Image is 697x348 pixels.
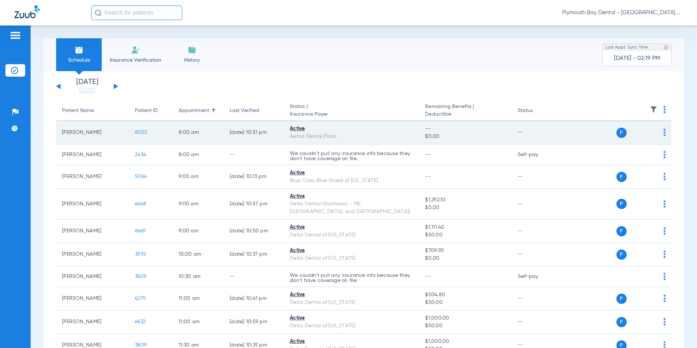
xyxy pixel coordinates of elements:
td: [DATE] 10:37 PM [224,243,284,266]
th: Remaining Benefits | [419,101,511,121]
img: Schedule [75,46,83,54]
span: $504.80 [425,291,506,299]
td: -- [512,310,561,334]
td: 8:00 AM [173,144,224,165]
td: 11:00 AM [173,287,224,310]
td: [DATE] 10:59 PM [224,310,284,334]
td: [PERSON_NAME] [56,266,129,287]
span: $1,000.00 [425,314,506,322]
li: [DATE] [65,78,109,94]
td: [PERSON_NAME] [56,220,129,243]
span: $50.00 [425,322,506,330]
td: 10:00 AM [173,243,224,266]
td: -- [512,287,561,310]
div: Active [290,193,413,200]
td: [PERSON_NAME] [56,287,129,310]
td: Self-pay [512,144,561,165]
td: -- [512,220,561,243]
div: Delta Dental (Northeast - ME, [GEOGRAPHIC_DATA], and [GEOGRAPHIC_DATA]) [290,200,413,216]
span: -- [425,152,431,157]
td: 9:00 AM [173,165,224,189]
div: Active [290,224,413,231]
div: Aetna Dental Plans [290,133,413,140]
img: group-dot-blue.svg [663,151,666,158]
td: 10:30 AM [173,266,224,287]
span: $50.00 [425,299,506,306]
td: -- [224,266,284,287]
span: Schedule [62,57,96,64]
td: 9:00 AM [173,189,224,220]
td: [PERSON_NAME] [56,243,129,266]
span: [DATE] - 02:19 PM [614,55,660,62]
div: Active [290,291,413,299]
span: Insurance Payer [290,111,413,118]
td: [DATE] 10:51 PM [224,121,284,144]
span: $0.00 [425,133,506,140]
td: -- [224,144,284,165]
th: Status | [284,101,419,121]
span: 2434 [135,152,146,157]
span: Plymouth Bay Dental - [GEOGRAPHIC_DATA] Dental [562,9,682,16]
img: filter.svg [650,106,657,113]
div: Delta Dental of [US_STATE] [290,231,413,239]
img: group-dot-blue.svg [663,129,666,136]
td: [DATE] 10:57 PM [224,189,284,220]
span: 6002 [135,130,147,135]
td: -- [512,121,561,144]
img: group-dot-blue.svg [663,251,666,258]
div: Active [290,247,413,255]
td: [PERSON_NAME] [56,189,129,220]
span: Last Appt. Sync Time: [605,44,649,51]
td: 8:00 AM [173,121,224,144]
img: group-dot-blue.svg [663,200,666,208]
span: Insurance Verification [107,57,164,64]
span: P [616,128,627,138]
img: Search Icon [95,9,101,16]
td: -- [512,189,561,220]
span: $0.00 [425,204,506,212]
span: -- [425,274,431,279]
span: 6669 [135,228,145,233]
div: Appointment [179,107,209,115]
img: group-dot-blue.svg [663,173,666,180]
td: [PERSON_NAME] [56,121,129,144]
td: Self-pay [512,266,561,287]
span: $50.00 [425,231,506,239]
span: -- [425,174,431,179]
span: $1,111.40 [425,224,506,231]
div: Last Verified [230,107,278,115]
span: P [616,226,627,236]
div: Last Verified [230,107,259,115]
td: [DATE] 10:13 PM [224,165,284,189]
span: 3605 [135,274,147,279]
input: Search for patients [91,5,182,20]
img: group-dot-blue.svg [663,318,666,325]
span: 6632 [135,319,145,324]
span: 6279 [135,296,145,301]
span: $709.90 [425,247,506,255]
div: Delta Dental of [US_STATE] [290,255,413,262]
td: -- [512,243,561,266]
div: Patient ID [135,107,158,115]
img: Manual Insurance Verification [131,46,140,54]
span: $0.00 [425,255,506,262]
img: History [188,46,196,54]
div: Delta Dental of [US_STATE] [290,322,413,330]
p: We couldn’t pull any insurance info because they don’t have coverage on file. [290,273,413,283]
span: $1,292.10 [425,196,506,204]
td: -- [512,165,561,189]
td: 11:00 AM [173,310,224,334]
span: History [175,57,209,64]
span: 3809 [135,343,147,348]
td: [PERSON_NAME] [56,310,129,334]
td: [PERSON_NAME] [56,144,129,165]
div: Patient ID [135,107,167,115]
span: 6648 [135,201,146,206]
th: Status [512,101,561,121]
img: group-dot-blue.svg [663,227,666,235]
img: group-dot-blue.svg [663,106,666,113]
span: P [616,250,627,260]
div: Appointment [179,107,218,115]
div: Patient Name [62,107,123,115]
div: Active [290,169,413,177]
